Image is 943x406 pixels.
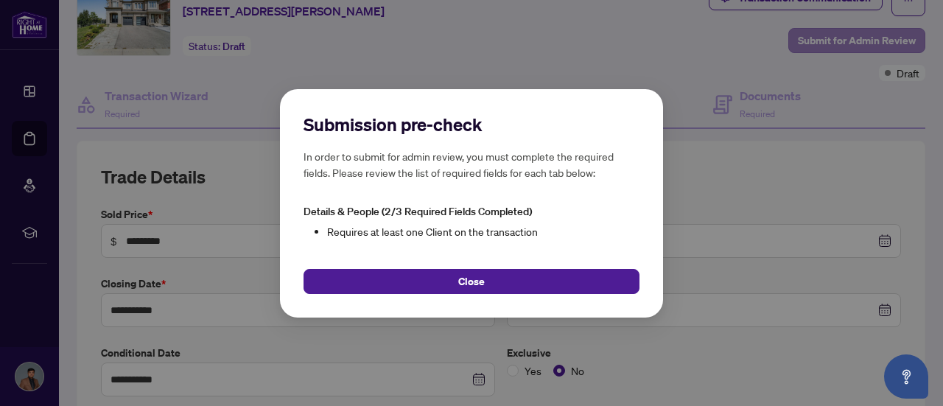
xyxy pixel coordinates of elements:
h5: In order to submit for admin review, you must complete the required fields. Please review the lis... [304,148,639,181]
h2: Submission pre-check [304,113,639,136]
span: Details & People (2/3 Required Fields Completed) [304,205,532,218]
span: Close [458,269,485,293]
button: Close [304,268,639,293]
button: Open asap [884,354,928,399]
li: Requires at least one Client on the transaction [327,223,639,239]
